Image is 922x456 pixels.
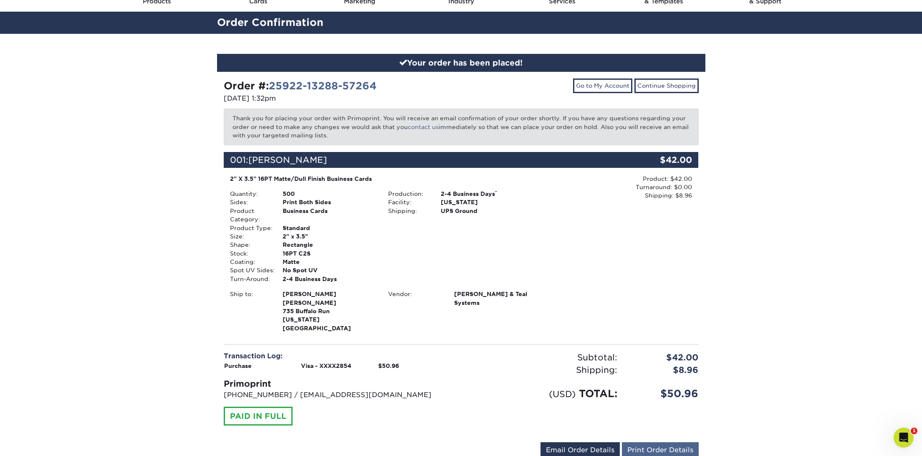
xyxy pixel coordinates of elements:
div: [US_STATE] [434,198,540,206]
div: Turn-Around: [224,275,276,283]
div: $42.00 [624,351,705,364]
div: $42.00 [619,152,699,168]
div: Subtotal: [461,351,624,364]
p: [PHONE_NUMBER] / [EMAIL_ADDRESS][DOMAIN_NAME] [224,390,455,400]
iframe: Intercom live chat [894,428,914,448]
a: contact us [408,124,439,130]
div: 2" X 3.5" 16PT Matte/Dull Finish Business Cards [230,175,534,183]
div: Standard [276,224,382,232]
div: Ship to: [224,290,276,332]
span: TOTAL: [579,388,617,400]
div: Facility: [382,198,434,206]
div: Business Cards [276,207,382,224]
div: Transaction Log: [224,351,455,361]
div: Stock: [224,249,276,258]
small: (USD) [549,389,576,399]
span: [PERSON_NAME] [283,290,376,298]
span: [PERSON_NAME] [283,299,376,307]
strong: $50.96 [378,362,399,369]
strong: Visa - XXXX2854 [301,362,351,369]
div: Size: [224,232,276,241]
span: 735 Buffalo Run [283,307,376,315]
div: 16PT C2S [276,249,382,258]
div: [PERSON_NAME] & Teal Systems [448,290,540,307]
div: Rectangle [276,241,382,249]
div: Vendor: [382,290,448,307]
div: 2-4 Business Days [276,275,382,283]
div: Print Both Sides [276,198,382,206]
span: [PERSON_NAME] [248,155,327,165]
div: Shipping: [461,364,624,376]
div: Quantity: [224,190,276,198]
div: PAID IN FULL [224,407,293,426]
p: [DATE] 1:32pm [224,94,455,104]
div: Coating: [224,258,276,266]
div: 2" x 3.5" [276,232,382,241]
div: 2-4 Business Days [434,190,540,198]
div: Product Type: [224,224,276,232]
div: Your order has been placed! [217,54,705,72]
div: 001: [224,152,619,168]
div: Primoprint [224,377,455,390]
div: No Spot UV [276,266,382,274]
h2: Order Confirmation [211,15,712,30]
a: Go to My Account [573,79,632,93]
strong: [US_STATE][GEOGRAPHIC_DATA] [283,290,376,332]
div: $8.96 [624,364,705,376]
div: Shipping: [382,207,434,215]
div: UPS Ground [434,207,540,215]
div: Spot UV Sides: [224,266,276,274]
strong: Purchase [224,362,252,369]
p: Thank you for placing your order with Primoprint. You will receive an email confirmation of your ... [224,109,699,145]
span: 1 [911,428,917,434]
div: Product Category: [224,207,276,224]
div: 500 [276,190,382,198]
div: Matte [276,258,382,266]
div: Product: $42.00 Turnaround: $0.00 Shipping: $8.96 [540,175,692,200]
div: Sides: [224,198,276,206]
div: Production: [382,190,434,198]
div: Shape: [224,241,276,249]
a: Continue Shopping [634,79,699,93]
strong: Order #: [224,80,376,92]
div: $50.96 [624,386,705,401]
a: 25922-13288-57264 [269,80,376,92]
